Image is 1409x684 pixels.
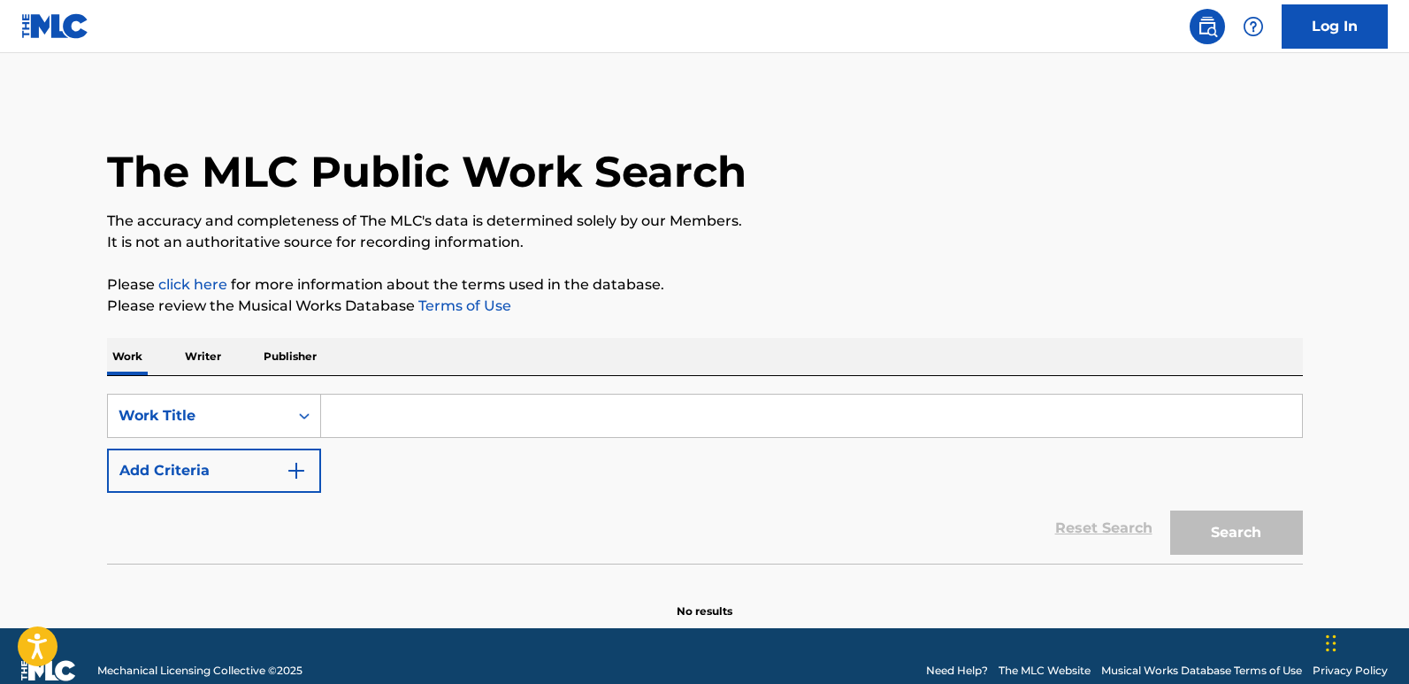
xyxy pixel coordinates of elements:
a: Log In [1282,4,1388,49]
a: Public Search [1190,9,1225,44]
h1: The MLC Public Work Search [107,145,747,198]
p: Please for more information about the terms used in the database. [107,274,1303,296]
img: logo [21,660,76,681]
a: click here [158,276,227,293]
img: 9d2ae6d4665cec9f34b9.svg [286,460,307,481]
img: search [1197,16,1218,37]
a: Musical Works Database Terms of Use [1101,663,1302,679]
div: Work Title [119,405,278,427]
p: Publisher [258,338,322,375]
p: Please review the Musical Works Database [107,296,1303,317]
form: Search Form [107,394,1303,564]
p: It is not an authoritative source for recording information. [107,232,1303,253]
button: Add Criteria [107,449,321,493]
div: Drag [1326,617,1336,670]
p: The accuracy and completeness of The MLC's data is determined solely by our Members. [107,211,1303,232]
p: No results [677,582,732,619]
a: Terms of Use [415,297,511,314]
a: The MLC Website [999,663,1091,679]
img: MLC Logo [21,13,89,39]
p: Work [107,338,148,375]
a: Need Help? [926,663,988,679]
iframe: Chat Widget [1321,599,1409,684]
div: Help [1236,9,1271,44]
img: help [1243,16,1264,37]
span: Mechanical Licensing Collective © 2025 [97,663,302,679]
p: Writer [180,338,226,375]
a: Privacy Policy [1313,663,1388,679]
